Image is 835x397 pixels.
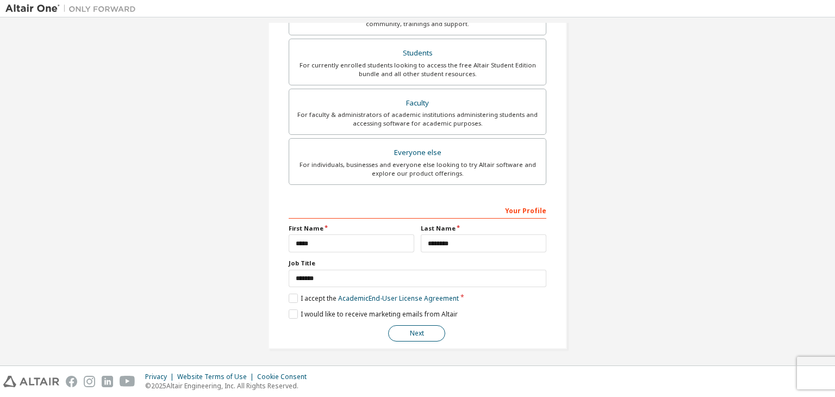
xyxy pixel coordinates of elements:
[296,160,539,178] div: For individuals, businesses and everyone else looking to try Altair software and explore our prod...
[289,224,414,233] label: First Name
[296,46,539,61] div: Students
[177,373,257,381] div: Website Terms of Use
[66,376,77,387] img: facebook.svg
[145,373,177,381] div: Privacy
[289,294,459,303] label: I accept the
[289,309,458,319] label: I would like to receive marketing emails from Altair
[289,201,546,219] div: Your Profile
[296,145,539,160] div: Everyone else
[388,325,445,342] button: Next
[145,381,313,390] p: © 2025 Altair Engineering, Inc. All Rights Reserved.
[257,373,313,381] div: Cookie Consent
[296,96,539,111] div: Faculty
[84,376,95,387] img: instagram.svg
[289,259,546,268] label: Job Title
[421,224,546,233] label: Last Name
[3,376,59,387] img: altair_logo.svg
[296,61,539,78] div: For currently enrolled students looking to access the free Altair Student Edition bundle and all ...
[120,376,135,387] img: youtube.svg
[296,110,539,128] div: For faculty & administrators of academic institutions administering students and accessing softwa...
[338,294,459,303] a: Academic End-User License Agreement
[102,376,113,387] img: linkedin.svg
[5,3,141,14] img: Altair One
